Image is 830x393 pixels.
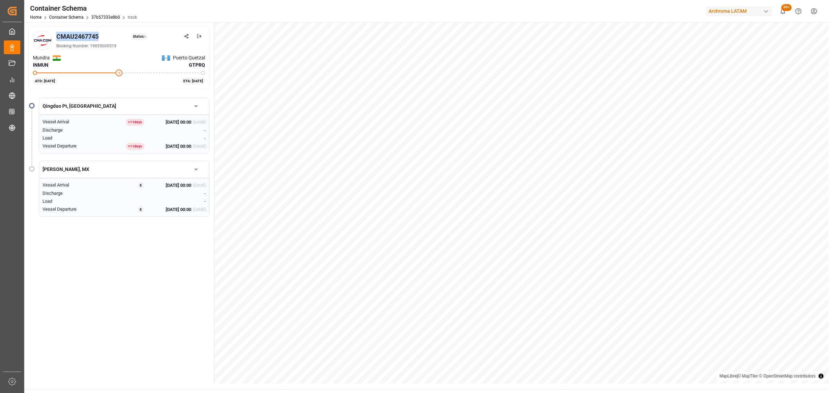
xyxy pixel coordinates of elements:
[166,119,191,126] span: [DATE] 00:00
[43,143,103,150] div: Vessel Departure
[181,78,205,85] div: ETA: [DATE]
[193,206,206,213] div: (Local)
[126,143,144,150] div: + 11 day s
[30,15,41,20] a: Home
[817,372,825,380] summary: Toggle attribution
[43,190,103,197] div: Discharge
[214,22,829,384] canvas: Map
[151,198,206,205] div: -
[30,3,137,13] div: Container Schema
[759,374,815,378] a: © OpenStreetMap contributors
[166,182,191,189] span: [DATE] 00:00
[56,32,99,41] div: CMAU2467745
[166,143,191,150] span: [DATE] 00:00
[189,61,205,69] span: GTPRQ
[33,62,48,68] span: INMUN
[193,143,206,150] div: (Local)
[39,163,209,175] button: [PERSON_NAME], MX
[173,54,205,61] span: Puerto Quetzal
[43,198,103,205] div: Load
[43,135,103,142] div: Load
[49,15,84,20] a: Container Schema
[56,43,205,49] div: Booking Number: 19855000519
[781,4,792,11] span: 99+
[151,127,206,134] div: -
[53,55,61,61] img: Netherlands
[33,78,57,85] div: ATD: [DATE]
[131,33,148,40] div: Status: -
[138,182,144,189] div: E
[719,374,737,378] a: MapLibre
[151,190,206,197] div: -
[706,6,772,16] div: Archroma LATAM
[138,206,144,213] div: E
[791,3,806,19] button: Help Center
[43,182,103,189] div: Vessel Arrival
[33,54,50,61] span: Mundra
[193,119,206,126] div: (Local)
[34,32,51,49] img: Carrier Logo
[775,3,791,19] button: show 100 new notifications
[43,118,103,126] div: Vessel Arrival
[706,4,775,18] button: Archroma LATAM
[162,55,170,61] img: Netherlands
[43,206,103,213] div: Vessel Departure
[151,135,206,142] div: -
[738,374,758,378] a: © MapTiler
[43,127,103,134] div: Discharge
[193,182,206,189] div: (Local)
[166,206,191,213] span: [DATE] 00:00
[91,15,120,20] a: 37b57333e8b0
[39,100,209,112] button: Qingdao Pt, [GEOGRAPHIC_DATA]
[719,373,815,380] div: |
[126,119,144,126] div: + 11 day s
